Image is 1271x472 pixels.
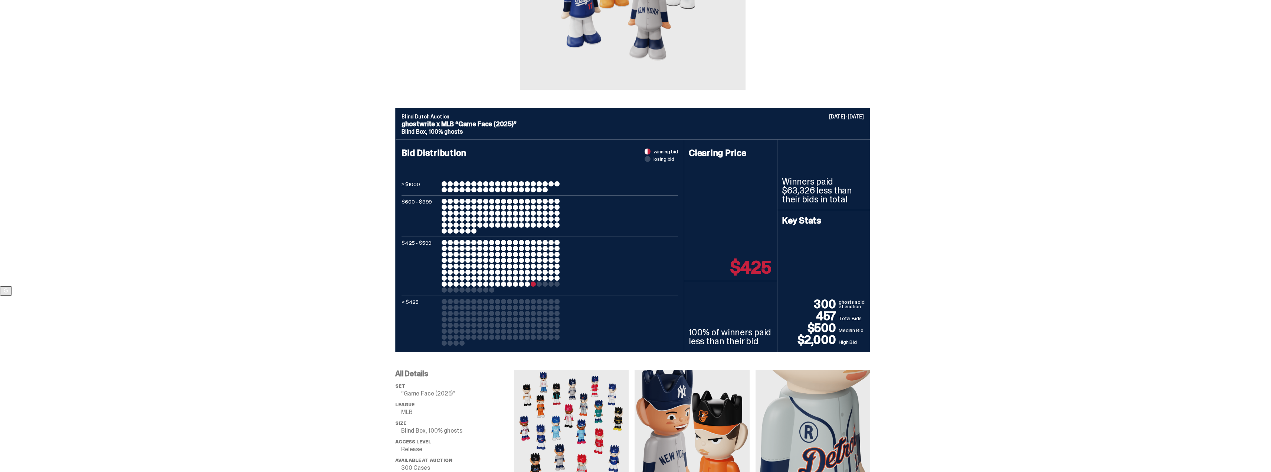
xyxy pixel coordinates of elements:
[839,338,865,346] p: High Bid
[395,420,406,426] span: Size
[395,370,514,377] p: All Details
[395,401,415,408] span: League
[401,409,514,415] p: MLB
[401,446,514,452] p: Release
[782,334,839,346] p: $2,000
[689,328,773,346] p: 100% of winners paid less than their bid
[395,439,431,445] span: Access Level
[395,383,405,389] span: set
[839,315,865,322] p: Total Bids
[782,322,839,334] p: $500
[402,299,439,346] p: < $425
[401,391,514,397] p: “Game Face (2025)”
[839,326,865,334] p: Median Bid
[782,298,839,310] p: 300
[401,428,514,434] p: Blind Box, 100% ghosts
[401,465,514,471] p: 300 Cases
[782,310,839,322] p: 457
[395,457,452,463] span: Available at Auction
[839,300,865,310] p: ghosts sold at auction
